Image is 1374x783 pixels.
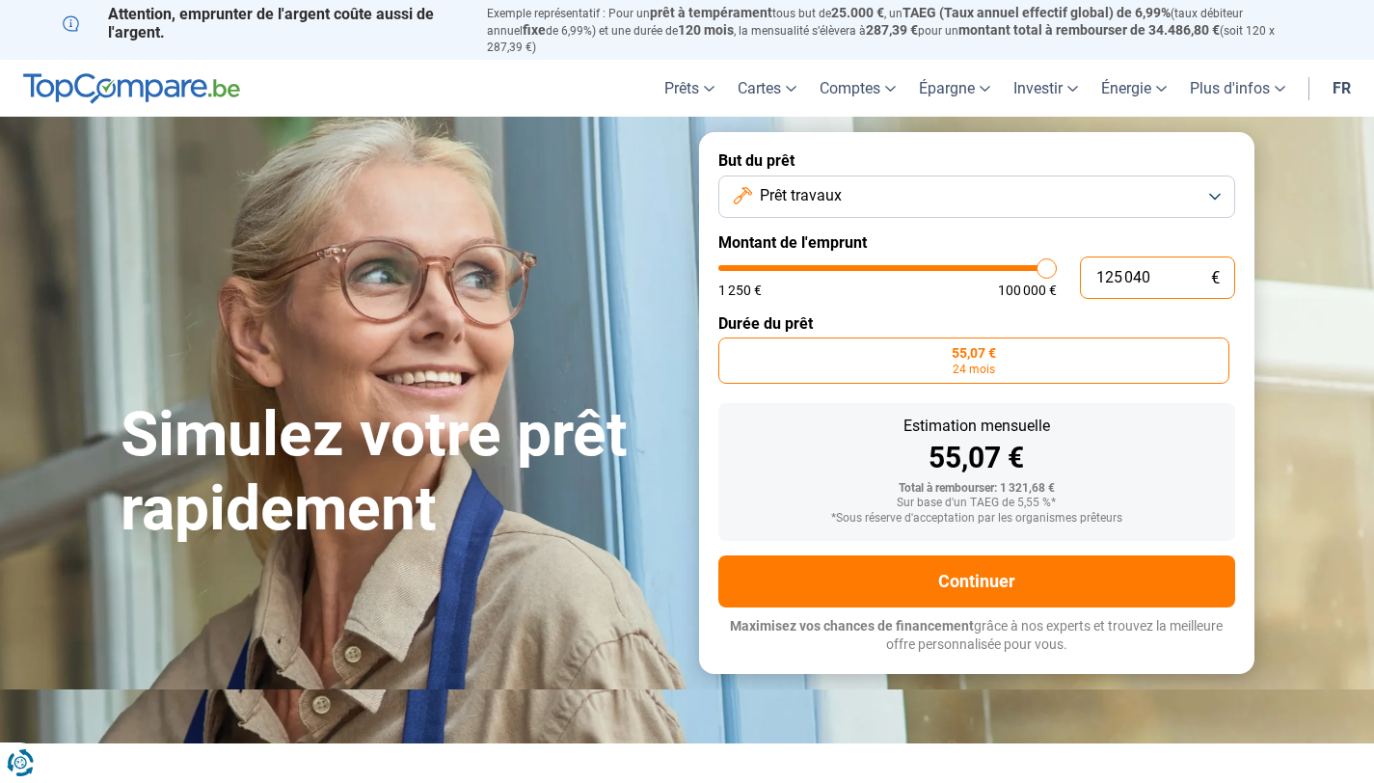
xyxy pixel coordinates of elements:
span: 24 mois [953,364,995,375]
button: Continuer [718,555,1235,607]
p: grâce à nos experts et trouvez la meilleure offre personnalisée pour vous. [718,617,1235,655]
div: Total à rembourser: 1 321,68 € [734,482,1220,496]
span: Prêt travaux [760,185,842,206]
a: Comptes [808,60,907,117]
span: € [1211,270,1220,286]
span: 55,07 € [952,346,996,360]
div: 55,07 € [734,444,1220,472]
span: 100 000 € [998,283,1057,297]
span: fixe [523,22,546,38]
div: Sur base d'un TAEG de 5,55 %* [734,497,1220,510]
label: Durée du prêt [718,314,1235,333]
button: Prêt travaux [718,175,1235,218]
a: Investir [1002,60,1090,117]
a: Prêts [653,60,726,117]
span: TAEG (Taux annuel effectif global) de 6,99% [903,5,1171,20]
span: 1 250 € [718,283,762,297]
div: Estimation mensuelle [734,418,1220,434]
a: Cartes [726,60,808,117]
span: montant total à rembourser de 34.486,80 € [958,22,1220,38]
span: prêt à tempérament [650,5,772,20]
h1: Simulez votre prêt rapidement [121,398,676,547]
a: Énergie [1090,60,1178,117]
div: *Sous réserve d'acceptation par les organismes prêteurs [734,512,1220,526]
span: 287,39 € [866,22,918,38]
label: Montant de l'emprunt [718,233,1235,252]
span: 25.000 € [831,5,884,20]
span: Maximisez vos chances de financement [730,618,974,634]
p: Attention, emprunter de l'argent coûte aussi de l'argent. [63,5,464,41]
img: TopCompare [23,73,240,104]
a: Plus d'infos [1178,60,1297,117]
p: Exemple représentatif : Pour un tous but de , un (taux débiteur annuel de 6,99%) et une durée de ... [487,5,1312,55]
label: But du prêt [718,151,1235,170]
a: Épargne [907,60,1002,117]
a: fr [1321,60,1362,117]
span: 120 mois [678,22,734,38]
